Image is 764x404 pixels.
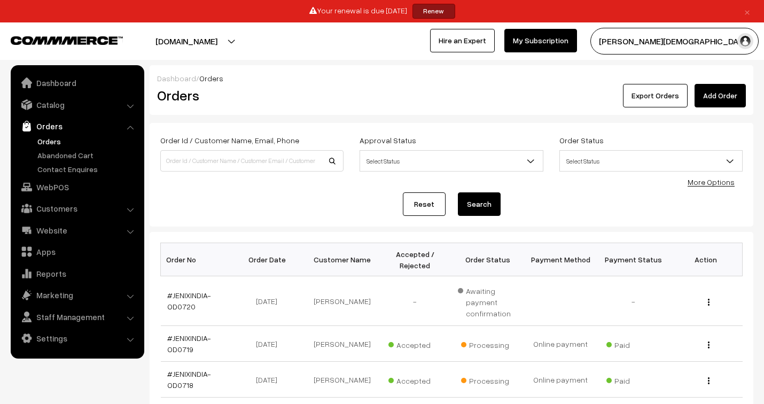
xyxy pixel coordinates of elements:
[157,73,746,84] div: /
[306,276,379,326] td: [PERSON_NAME]
[623,84,688,107] button: Export Orders
[708,377,710,384] img: Menu
[708,299,710,306] img: Menu
[360,150,543,172] span: Select Status
[597,243,669,276] th: Payment Status
[160,135,299,146] label: Order Id / Customer Name, Email, Phone
[306,326,379,362] td: [PERSON_NAME]
[688,177,735,187] a: More Options
[11,36,123,44] img: COMMMERCE
[13,95,141,114] a: Catalog
[13,307,141,327] a: Staff Management
[560,152,742,170] span: Select Status
[379,276,451,326] td: -
[458,283,518,319] span: Awaiting payment confirmation
[559,135,604,146] label: Order Status
[4,4,760,19] div: Your renewal is due [DATE]
[360,152,542,170] span: Select Status
[160,150,344,172] input: Order Id / Customer Name / Customer Email / Customer Phone
[13,329,141,348] a: Settings
[306,243,379,276] th: Customer Name
[306,362,379,398] td: [PERSON_NAME]
[559,150,743,172] span: Select Status
[13,116,141,136] a: Orders
[695,84,746,107] a: Add Order
[167,369,211,390] a: #JENIXINDIA-OD0718
[233,362,306,398] td: [DATE]
[458,192,501,216] button: Search
[157,74,196,83] a: Dashboard
[403,192,446,216] a: Reset
[157,87,342,104] h2: Orders
[233,243,306,276] th: Order Date
[606,337,660,351] span: Paid
[167,291,211,311] a: #JENIXINDIA-OD0720
[360,135,416,146] label: Approval Status
[451,243,524,276] th: Order Status
[118,28,255,55] button: [DOMAIN_NAME]
[11,33,104,46] a: COMMMERCE
[13,242,141,261] a: Apps
[461,372,514,386] span: Processing
[597,276,669,326] td: -
[740,5,754,18] a: ×
[388,337,442,351] span: Accepted
[13,285,141,305] a: Marketing
[233,326,306,362] td: [DATE]
[412,4,455,19] a: Renew
[13,221,141,240] a: Website
[590,28,759,55] button: [PERSON_NAME][DEMOGRAPHIC_DATA]
[13,73,141,92] a: Dashboard
[161,243,233,276] th: Order No
[388,372,442,386] span: Accepted
[524,243,597,276] th: Payment Method
[13,264,141,283] a: Reports
[461,337,514,351] span: Processing
[233,276,306,326] td: [DATE]
[708,341,710,348] img: Menu
[669,243,742,276] th: Action
[524,362,597,398] td: Online payment
[199,74,223,83] span: Orders
[35,164,141,175] a: Contact Enquires
[606,372,660,386] span: Paid
[379,243,451,276] th: Accepted / Rejected
[524,326,597,362] td: Online payment
[167,333,211,354] a: #JENIXINDIA-OD0719
[504,29,577,52] a: My Subscription
[35,150,141,161] a: Abandoned Cart
[13,177,141,197] a: WebPOS
[737,33,753,49] img: user
[430,29,495,52] a: Hire an Expert
[13,199,141,218] a: Customers
[35,136,141,147] a: Orders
